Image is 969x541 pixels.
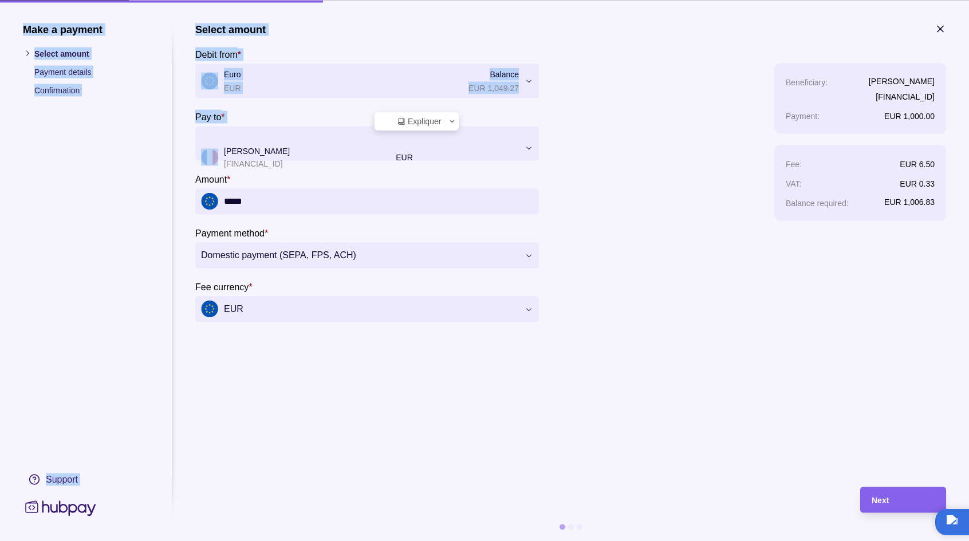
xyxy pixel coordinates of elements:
[786,198,849,207] p: Balance required :
[224,144,390,157] p: [PERSON_NAME]
[195,282,249,291] p: Fee currency
[34,65,149,78] p: Payment details
[224,188,533,214] input: amount
[195,226,268,239] label: Payment method
[195,112,221,121] p: Pay to
[224,157,390,169] p: [FINANCIAL_ID]
[884,111,935,120] p: EUR 1,000.00
[900,179,935,188] p: EUR 0.33
[23,467,149,491] a: Support
[786,77,828,86] p: Beneficiary :
[23,23,149,35] h1: Make a payment
[869,74,935,87] p: [PERSON_NAME]
[786,179,802,188] p: VAT :
[195,47,241,61] label: Debit from
[195,109,225,123] label: Pay to
[786,111,820,120] p: Payment :
[786,159,802,168] p: Fee :
[34,84,149,96] p: Confirmation
[884,197,935,206] p: EUR 1,006.83
[46,473,78,485] div: Support
[195,228,265,238] p: Payment method
[869,90,935,102] p: [FINANCIAL_ID]
[201,193,218,210] img: eu
[872,496,889,505] span: Next
[34,47,149,60] p: Select amount
[195,172,230,185] label: Amount
[900,159,935,168] p: EUR 6.50
[396,151,413,163] p: EUR
[195,279,253,293] label: Fee currency
[201,148,218,165] img: fr
[195,23,266,35] h1: Select amount
[195,174,227,184] p: Amount
[195,49,238,59] p: Debit from
[860,487,946,512] button: Next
